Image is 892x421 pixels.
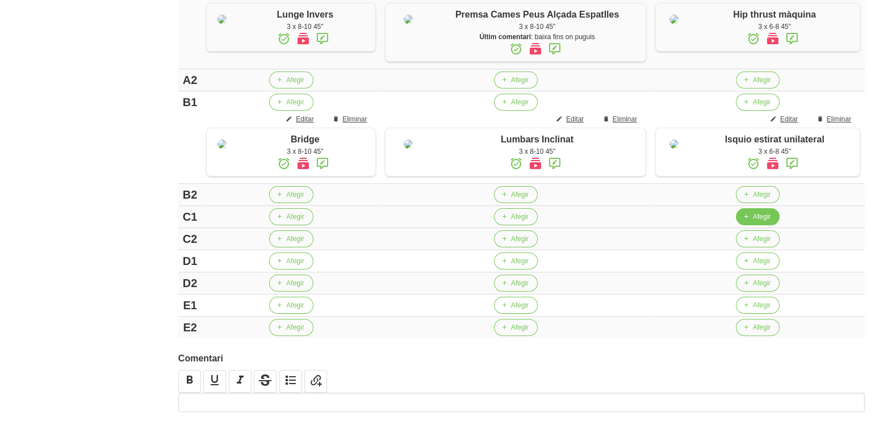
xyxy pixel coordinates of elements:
span: Editar [780,114,798,124]
img: 8ea60705-12ae-42e8-83e1-4ba62b1261d5%2Factivities%2Funilateral%20leg%20curl.jpg [669,140,679,149]
button: Afegir [269,208,313,225]
label: Comentari [178,352,865,365]
div: B2 [183,186,198,203]
button: Afegir [736,71,780,89]
button: Afegir [494,319,538,336]
div: 3 x 8-10 45" [240,22,370,32]
button: Afegir [269,186,313,203]
button: Afegir [736,208,780,225]
span: Afegir [511,278,529,288]
div: 3 x 8-10 45" [240,146,370,157]
span: Afegir [511,212,529,222]
button: Afegir [736,230,780,247]
button: Afegir [736,94,780,111]
span: Afegir [286,234,304,244]
span: Editar [296,114,313,124]
button: Afegir [736,186,780,203]
div: B1 [183,94,198,111]
span: Afegir [511,322,529,332]
span: Isquio estirat unilateral [725,134,824,144]
div: E2 [183,319,198,336]
span: Afegir [286,97,304,107]
button: Afegir [494,186,538,203]
span: Afegir [286,300,304,310]
div: D1 [183,252,198,270]
span: Afegir [511,256,529,266]
span: Afegir [753,212,770,222]
button: Afegir [494,71,538,89]
button: Afegir [736,252,780,270]
span: Afegir [753,97,770,107]
span: Afegir [511,234,529,244]
button: Afegir [269,297,313,314]
button: Afegir [269,94,313,111]
button: Eliminar [325,111,376,128]
button: Eliminar [596,111,646,128]
span: Afegir [511,75,529,85]
span: Afegir [753,256,770,266]
span: Afegir [286,75,304,85]
strong: Últim comentari [479,33,531,41]
img: 8ea60705-12ae-42e8-83e1-4ba62b1261d5%2Factivities%2Fhip%20thrsut%20maquina.jpg [669,15,679,24]
span: Afegir [286,278,304,288]
button: Afegir [269,275,313,292]
span: Afegir [753,234,770,244]
button: Editar [279,111,323,128]
button: Afegir [494,275,538,292]
button: Afegir [494,208,538,225]
span: Eliminar [827,114,851,124]
button: Afegir [494,252,538,270]
img: 8ea60705-12ae-42e8-83e1-4ba62b1261d5%2Factivities%2F30268-bridge-jpg.jpg [217,140,227,149]
button: Afegir [269,252,313,270]
span: Afegir [753,322,770,332]
button: Afegir [494,94,538,111]
div: : baixa fins on puguis [434,32,640,42]
div: 3 x 8-10 45" [434,146,640,157]
span: Afegir [753,300,770,310]
button: Afegir [736,297,780,314]
span: Lumbars Inclinat [501,134,573,144]
span: Premsa Cames Peus Alçada Espatlles [455,10,619,19]
span: Afegir [753,278,770,288]
div: 3 x 6-8 45" [695,22,854,32]
div: C1 [183,208,198,225]
div: D2 [183,275,198,292]
div: A2 [183,71,198,89]
button: Afegir [269,319,313,336]
img: 8ea60705-12ae-42e8-83e1-4ba62b1261d5%2Factivities%2F16456-lunge-jpg.jpg [217,15,227,24]
span: Afegir [286,212,304,222]
button: Afegir [736,275,780,292]
span: Afegir [753,75,770,85]
button: Afegir [494,297,538,314]
div: E1 [183,297,198,314]
div: 3 x 6-8 45" [695,146,854,157]
div: 3 x 8-10 45" [434,22,640,32]
span: Eliminar [613,114,637,124]
button: Editar [549,111,593,128]
span: Afegir [286,190,304,200]
span: Lunge Invers [277,10,334,19]
img: 8ea60705-12ae-42e8-83e1-4ba62b1261d5%2Factivities%2F82988-premsa-cames-peus-separats-png.png [404,15,413,24]
div: C2 [183,230,198,247]
button: Eliminar [810,111,860,128]
img: 8ea60705-12ae-42e8-83e1-4ba62b1261d5%2Factivities%2F20131-lumbars-inclinat-jpg.jpg [404,140,413,149]
button: Afegir [736,319,780,336]
span: Afegir [753,190,770,200]
span: Afegir [511,97,529,107]
button: Editar [763,111,807,128]
span: Afegir [511,300,529,310]
span: Afegir [511,190,529,200]
button: Afegir [494,230,538,247]
span: Bridge [291,134,320,144]
span: Afegir [286,322,304,332]
span: Hip thrust màquina [733,10,816,19]
button: Afegir [269,71,313,89]
span: Eliminar [342,114,367,124]
span: Afegir [286,256,304,266]
button: Afegir [269,230,313,247]
span: Editar [566,114,584,124]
